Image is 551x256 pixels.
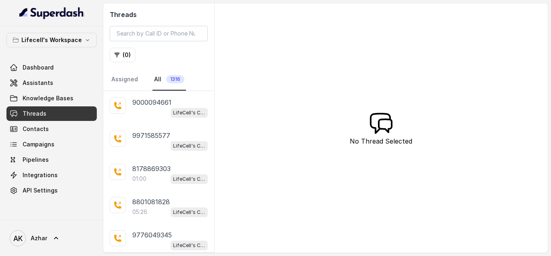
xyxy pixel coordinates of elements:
img: light.svg [19,6,84,19]
p: 9776049345 [132,230,172,240]
button: Lifecell's Workspace [6,33,97,47]
input: Search by Call ID or Phone Number [110,26,208,41]
a: Pipelines [6,152,97,167]
text: AK [13,234,23,243]
p: LifeCell's Call Assistant [173,109,205,117]
p: No Thread Selected [350,136,412,146]
a: All1316 [152,69,186,91]
a: Knowledge Bases [6,91,97,106]
span: Dashboard [23,63,54,72]
h2: Threads [110,10,208,19]
a: Threads [6,106,97,121]
p: 01:00 [132,175,146,183]
a: Contacts [6,122,97,136]
span: Pipelines [23,156,49,164]
a: Assigned [110,69,140,91]
p: 05:26 [132,208,147,216]
span: Campaigns [23,140,54,148]
span: Azhar [31,234,47,242]
span: Contacts [23,125,49,133]
p: LifeCell's Call Assistant [173,208,205,216]
p: LifeCell's Call Assistant [173,142,205,150]
a: Assistants [6,76,97,90]
p: LifeCell's Call Assistant [173,175,205,183]
a: Azhar [6,227,97,250]
a: Dashboard [6,60,97,75]
span: 1316 [166,75,184,83]
p: LifeCell's Call Assistant [173,241,205,250]
p: 9971585577 [132,131,170,140]
span: API Settings [23,186,58,195]
a: API Settings [6,183,97,198]
button: (0) [110,48,136,62]
p: Lifecell's Workspace [21,35,82,45]
p: 8178869303 [132,164,171,173]
p: 8801081828 [132,197,170,207]
span: Threads [23,110,46,118]
span: Assistants [23,79,53,87]
span: Knowledge Bases [23,94,73,102]
a: Integrations [6,168,97,182]
p: 9000094661 [132,97,171,107]
a: Campaigns [6,137,97,152]
span: Integrations [23,171,58,179]
nav: Tabs [110,69,208,91]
